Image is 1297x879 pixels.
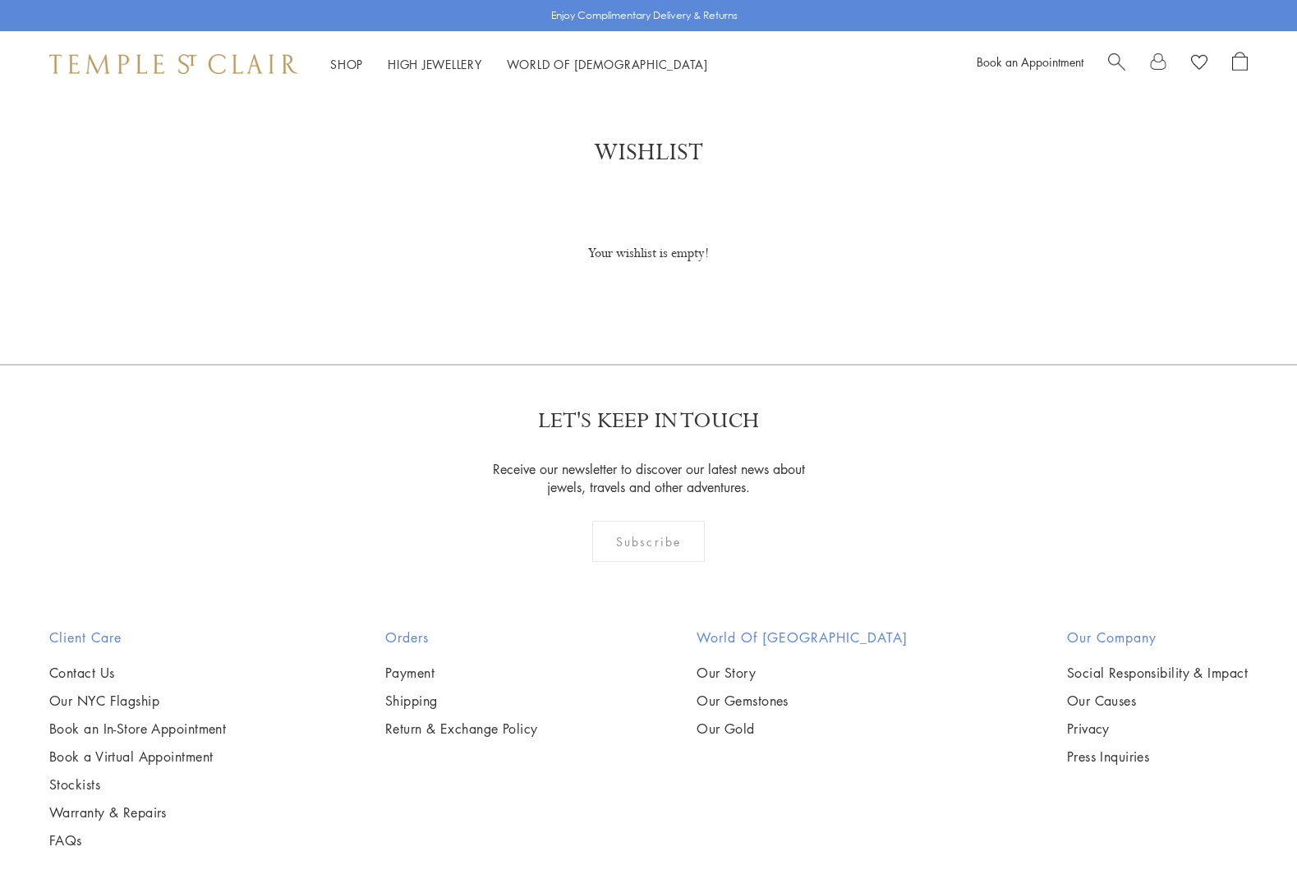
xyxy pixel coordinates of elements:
[49,803,226,821] a: Warranty & Repairs
[1215,802,1281,863] iframe: Gorgias live chat messenger
[697,692,908,710] a: Our Gemstones
[538,407,759,435] p: LET'S KEEP IN TOUCH
[697,664,908,682] a: Our Story
[49,748,226,766] a: Book a Virtual Appointment
[507,56,708,72] a: World of [DEMOGRAPHIC_DATA]World of [DEMOGRAPHIC_DATA]
[1067,628,1248,647] h2: Our Company
[66,138,1231,168] h1: Wishlist
[482,460,815,496] p: Receive our newsletter to discover our latest news about jewels, travels and other adventures.
[49,628,226,647] h2: Client Care
[551,7,738,24] p: Enjoy Complimentary Delivery & Returns
[1067,720,1248,738] a: Privacy
[49,775,226,794] a: Stockists
[385,664,538,682] a: Payment
[330,54,708,75] nav: Main navigation
[1067,748,1248,766] a: Press Inquiries
[977,53,1083,70] a: Book an Appointment
[385,628,538,647] h2: Orders
[1067,692,1248,710] a: Our Causes
[49,664,226,682] a: Contact Us
[370,242,928,266] h3: Your wishlist is empty!
[697,628,908,647] h2: World of [GEOGRAPHIC_DATA]
[1232,52,1248,76] a: Open Shopping Bag
[49,720,226,738] a: Book an In-Store Appointment
[1191,52,1207,76] a: View Wishlist
[388,56,482,72] a: High JewelleryHigh Jewellery
[385,692,538,710] a: Shipping
[49,692,226,710] a: Our NYC Flagship
[592,521,705,562] div: Subscribe
[1108,52,1125,76] a: Search
[49,54,297,74] img: Temple St. Clair
[330,56,363,72] a: ShopShop
[385,720,538,738] a: Return & Exchange Policy
[49,831,226,849] a: FAQs
[1067,664,1248,682] a: Social Responsibility & Impact
[697,720,908,738] a: Our Gold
